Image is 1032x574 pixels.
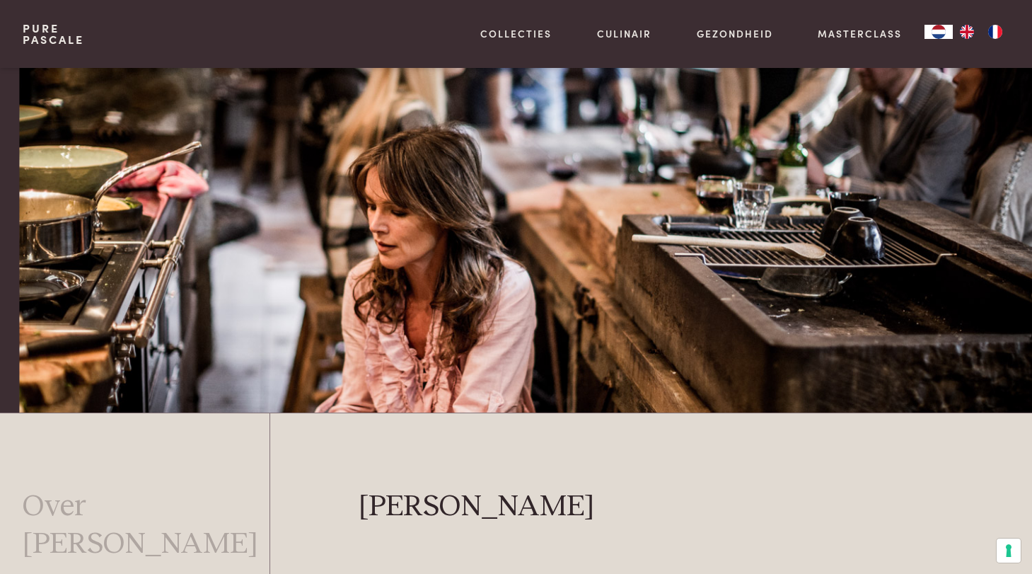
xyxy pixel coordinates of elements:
[924,25,953,39] a: NL
[23,488,269,563] a: Over [PERSON_NAME]
[924,25,1009,39] aside: Language selected: Nederlands
[697,26,773,41] a: Gezondheid
[359,488,943,526] h2: [PERSON_NAME]
[23,23,84,45] a: PurePascale
[953,25,1009,39] ul: Language list
[924,25,953,39] div: Language
[997,539,1021,563] button: Uw voorkeuren voor toestemming voor trackingtechnologieën
[597,26,651,41] a: Culinair
[981,25,1009,39] a: FR
[480,26,552,41] a: Collecties
[953,25,981,39] a: EN
[818,26,902,41] a: Masterclass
